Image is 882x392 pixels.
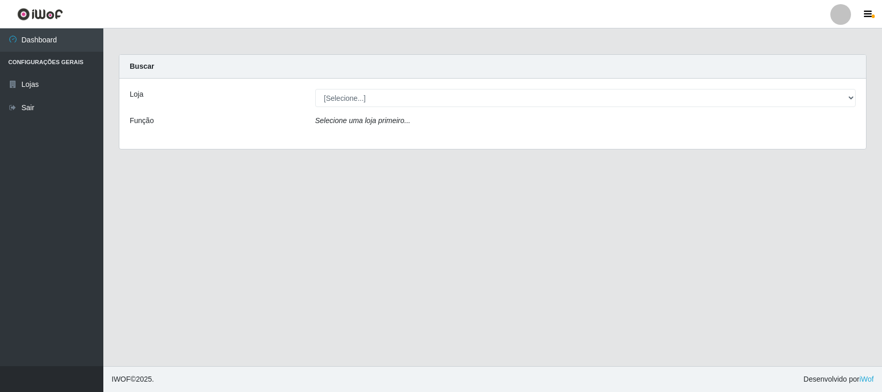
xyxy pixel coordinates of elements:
[803,374,874,385] span: Desenvolvido por
[130,89,143,100] label: Loja
[315,116,410,125] i: Selecione uma loja primeiro...
[130,115,154,126] label: Função
[130,62,154,70] strong: Buscar
[112,374,154,385] span: © 2025 .
[859,375,874,383] a: iWof
[17,8,63,21] img: CoreUI Logo
[112,375,131,383] span: IWOF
